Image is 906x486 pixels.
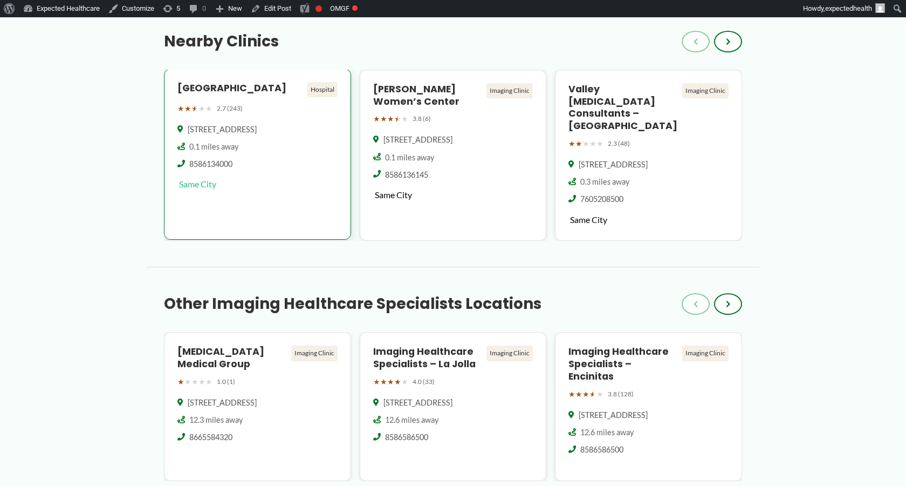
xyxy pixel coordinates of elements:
[582,137,589,151] span: ★
[555,70,742,241] a: Valley [MEDICAL_DATA] Consultants – [GEOGRAPHIC_DATA] Imaging Clinic ★★★★★ 2.3 (48) [STREET_ADDRE...
[188,397,257,408] span: [STREET_ADDRESS]
[570,214,607,225] span: Same City
[568,387,575,401] span: ★
[714,31,742,52] button: ›
[164,70,351,241] a: [GEOGRAPHIC_DATA] Hospital ★★★★★ 2.7 (243) [STREET_ADDRESS] 0.1 miles away 8586134000 Same City
[291,346,338,361] div: Imaging Clinic
[380,375,387,389] span: ★
[555,332,742,481] a: Imaging Healthcare Specialists – Encinitas Imaging Clinic ★★★★★ 3.8 (128) [STREET_ADDRESS] 12.6 m...
[579,159,648,170] span: [STREET_ADDRESS]
[189,159,232,170] span: 8586134000
[198,102,205,116] span: ★
[385,170,428,180] span: 8586136145
[580,427,634,438] span: 12.6 miles away
[575,387,582,401] span: ★
[579,410,648,421] span: [STREET_ADDRESS]
[177,346,287,370] h4: [MEDICAL_DATA] Medical Group
[217,103,243,114] span: 2.7 (243)
[184,102,191,116] span: ★
[188,124,257,135] span: [STREET_ADDRESS]
[373,112,380,126] span: ★
[401,112,408,126] span: ★
[413,113,431,125] span: 3.8 (6)
[191,375,198,389] span: ★
[177,375,184,389] span: ★
[373,375,380,389] span: ★
[383,134,452,145] span: [STREET_ADDRESS]
[589,387,596,401] span: ★
[307,82,338,97] div: Hospital
[198,375,205,389] span: ★
[726,298,730,310] span: ›
[385,415,438,426] span: 12.6 miles away
[589,137,596,151] span: ★
[189,415,243,426] span: 12.3 miles away
[394,112,401,126] span: ★
[394,375,401,389] span: ★
[360,70,547,241] a: [PERSON_NAME] Women’s Center Imaging Clinic ★★★★★ 3.8 (6) [STREET_ADDRESS] 0.1 miles away 8586136...
[486,346,533,361] div: Imaging Clinic
[164,294,541,314] h3: Other Imaging Healthcare Specialists Locations
[568,137,575,151] span: ★
[373,83,483,108] h4: [PERSON_NAME] Women’s Center
[177,102,184,116] span: ★
[373,346,483,370] h4: Imaging Healthcare Specialists – La Jolla
[568,346,678,383] h4: Imaging Healthcare Specialists – Encinitas
[580,194,623,205] span: 7605208500
[608,138,630,150] span: 2.3 (48)
[205,102,212,116] span: ★
[694,35,698,48] span: ‹
[179,179,216,189] span: Same City
[714,293,742,315] button: ›
[315,5,322,12] div: Focus keyphrase not set
[164,32,279,51] h3: Nearby Clinics
[568,83,678,132] h4: Valley [MEDICAL_DATA] Consultants – [GEOGRAPHIC_DATA]
[825,4,872,12] span: expectedhealth
[682,293,710,315] button: ‹
[413,376,435,388] span: 4.0 (33)
[401,375,408,389] span: ★
[385,152,434,163] span: 0.1 miles away
[608,388,634,400] span: 3.8 (128)
[580,444,623,455] span: 8586586500
[217,376,235,388] span: 1.0 (1)
[375,190,412,200] span: Same City
[726,35,730,48] span: ›
[682,346,729,361] div: Imaging Clinic
[694,298,698,310] span: ‹
[582,387,589,401] span: ★
[189,141,238,152] span: 0.1 miles away
[387,112,394,126] span: ★
[191,102,198,116] span: ★
[575,137,582,151] span: ★
[596,387,603,401] span: ★
[205,375,212,389] span: ★
[387,375,394,389] span: ★
[383,397,452,408] span: [STREET_ADDRESS]
[385,432,428,443] span: 8586586500
[189,432,232,443] span: 8665584320
[360,332,547,481] a: Imaging Healthcare Specialists – La Jolla Imaging Clinic ★★★★★ 4.0 (33) [STREET_ADDRESS] 12.6 mil...
[184,375,191,389] span: ★
[177,82,303,94] h4: [GEOGRAPHIC_DATA]
[682,31,710,52] button: ‹
[682,83,729,98] div: Imaging Clinic
[380,112,387,126] span: ★
[164,332,351,481] a: [MEDICAL_DATA] Medical Group Imaging Clinic ★★★★★ 1.0 (1) [STREET_ADDRESS] 12.3 miles away 866558...
[580,177,629,187] span: 0.3 miles away
[596,137,603,151] span: ★
[486,83,533,98] div: Imaging Clinic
